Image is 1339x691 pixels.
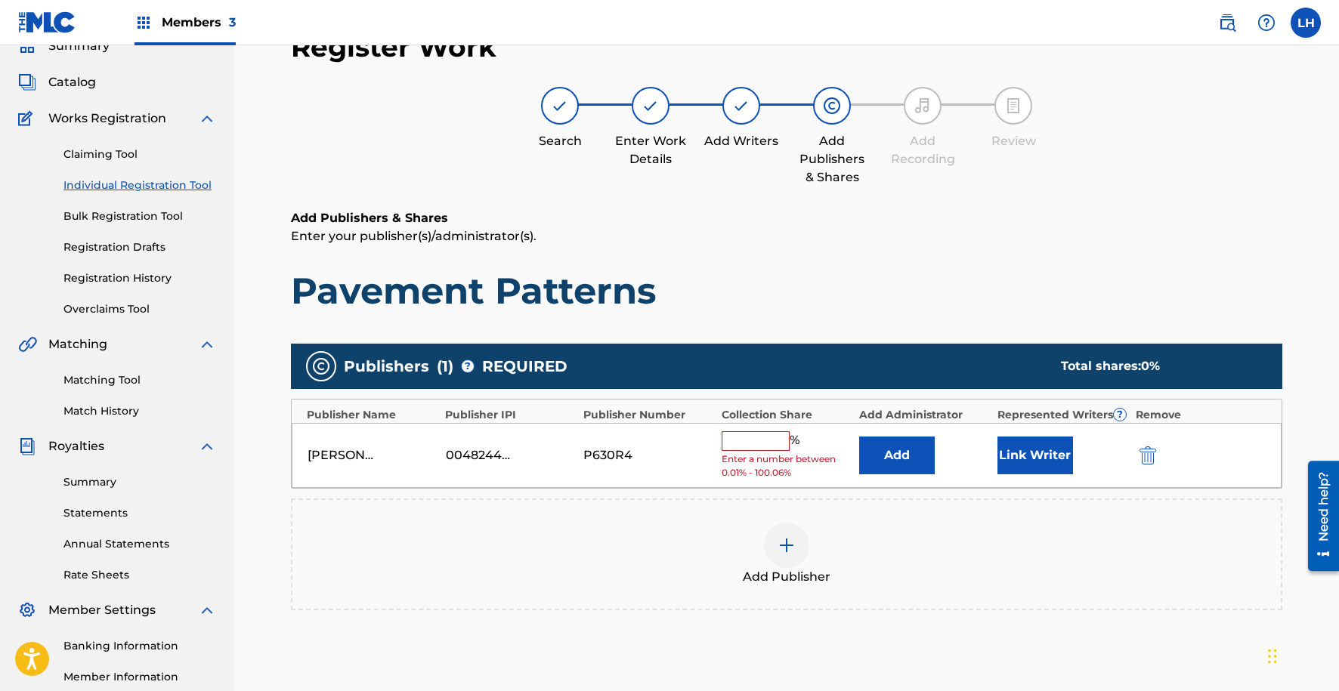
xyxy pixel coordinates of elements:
[743,568,830,586] span: Add Publisher
[722,452,852,480] span: Enter a number between 0.01% - 100.06%
[914,97,932,115] img: step indicator icon for Add Recording
[63,567,216,583] a: Rate Sheets
[48,335,107,353] span: Matching
[732,97,750,115] img: step indicator icon for Add Writers
[551,97,569,115] img: step indicator icon for Search
[1004,97,1022,115] img: step indicator icon for Review
[1218,14,1236,32] img: search
[229,15,236,29] span: 3
[885,132,960,168] div: Add Recording
[437,355,453,378] span: ( 1 )
[63,372,216,388] a: Matching Tool
[135,14,153,32] img: Top Rightsholders
[198,110,216,128] img: expand
[48,437,104,455] span: Royalties
[18,335,37,353] img: Matching
[583,407,714,423] div: Publisher Number
[63,536,216,552] a: Annual Statements
[198,437,216,455] img: expand
[198,335,216,353] img: expand
[291,209,1282,227] h6: Add Publishers & Shares
[63,208,216,224] a: Bulk Registration Tool
[1136,407,1266,423] div: Remove
[794,132,870,187] div: Add Publishers & Shares
[1297,455,1339,577] iframe: Resource Center
[63,270,216,286] a: Registration History
[18,11,76,33] img: MLC Logo
[1141,359,1160,373] span: 0 %
[18,73,36,91] img: Catalog
[1291,8,1321,38] div: User Menu
[18,37,36,55] img: Summary
[1257,14,1276,32] img: help
[18,601,36,619] img: Member Settings
[48,601,156,619] span: Member Settings
[1263,619,1339,691] iframe: Chat Widget
[859,407,990,423] div: Add Administrator
[1140,446,1156,464] img: 12a2ab48e56ec057fbd8.svg
[522,132,598,150] div: Search
[482,355,567,378] span: REQUIRED
[642,97,660,115] img: step indicator icon for Enter Work Details
[704,132,779,150] div: Add Writers
[997,407,1128,423] div: Represented Writers
[198,601,216,619] img: expand
[63,177,216,193] a: Individual Registration Tool
[1251,8,1282,38] div: Help
[997,437,1073,474] button: Link Writer
[18,37,110,55] a: SummarySummary
[18,437,36,455] img: Royalties
[63,147,216,162] a: Claiming Tool
[291,268,1282,313] h1: Pavement Patterns
[976,132,1051,150] div: Review
[1114,409,1126,421] span: ?
[162,14,236,31] span: Members
[722,407,852,423] div: Collection Share
[48,73,96,91] span: Catalog
[859,437,935,474] button: Add
[445,407,576,423] div: Publisher IPI
[790,431,803,451] span: %
[63,638,216,654] a: Banking Information
[18,73,96,91] a: CatalogCatalog
[48,110,166,128] span: Works Registration
[63,239,216,255] a: Registration Drafts
[63,403,216,419] a: Match History
[63,474,216,490] a: Summary
[63,301,216,317] a: Overclaims Tool
[823,97,841,115] img: step indicator icon for Add Publishers & Shares
[63,669,216,685] a: Member Information
[462,360,474,372] span: ?
[291,227,1282,245] p: Enter your publisher(s)/administrator(s).
[307,407,438,423] div: Publisher Name
[1212,8,1242,38] a: Public Search
[344,355,429,378] span: Publishers
[1061,357,1252,375] div: Total shares:
[778,536,796,554] img: add
[48,37,110,55] span: Summary
[312,357,330,375] img: publishers
[18,110,38,128] img: Works Registration
[291,30,496,64] h2: Register Work
[613,132,688,168] div: Enter Work Details
[1268,634,1277,679] div: Drag
[63,505,216,521] a: Statements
